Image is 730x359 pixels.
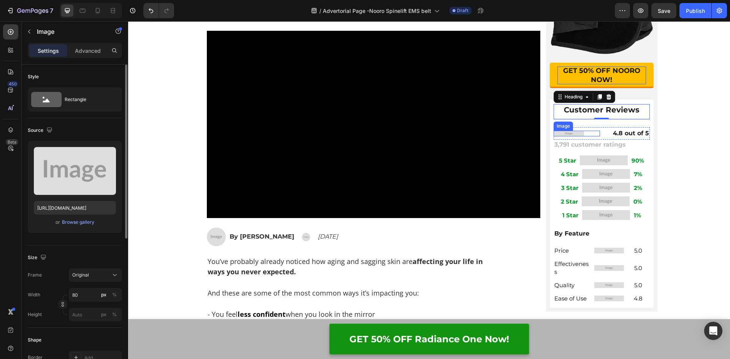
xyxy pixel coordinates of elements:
[79,267,412,277] p: And these are some of the most common ways it’s impacting you:
[466,261,496,267] img: 212x40
[704,322,722,340] div: Open Intercom Messenger
[37,27,102,36] p: Image
[427,101,443,108] div: Image
[505,176,514,184] p: 0%
[651,3,676,18] button: Save
[466,226,496,232] img: 212x40
[50,6,53,15] p: 7
[506,149,514,157] p: 7%
[500,260,521,268] p: 5.0
[28,253,48,263] div: Size
[38,47,59,55] p: Settings
[425,109,456,115] img: 212x40
[72,272,89,278] span: Original
[65,91,111,108] div: Rectangle
[506,163,514,170] strong: 2%
[454,161,502,171] img: 126x26
[435,45,512,62] strong: GET 50% OFF NOORO NOW!
[62,219,94,226] div: Browse gallery
[503,135,516,143] p: 90%
[476,107,521,118] p: 4.8 out of 5
[28,125,54,136] div: Source
[426,273,462,281] p: Ease of Use
[143,3,174,18] div: Undo/Redo
[112,311,117,318] div: %
[189,211,211,220] h2: [DATE]
[454,148,502,158] img: 126x26
[101,291,106,298] div: px
[110,310,119,319] button: px
[426,119,521,128] p: 3,791 customer ratings
[75,47,101,55] p: Advanced
[457,7,468,14] span: Draft
[56,218,60,227] span: or
[28,311,42,318] label: Height
[69,268,122,282] button: Original
[79,288,412,298] p: - You feel when you look in the mirror
[426,207,521,218] p: By Feature
[79,235,368,256] p: You’ve probably already noticed how aging and sagging skin are
[221,312,381,324] p: GET 50% OFF Radiance One Now!
[28,272,42,278] label: Frame
[323,7,431,15] span: Advertorial Page -Nooro Spinelift EMS belt
[174,212,182,220] img: 22x22
[434,190,450,198] p: 1 Star
[429,45,518,63] div: Rich Text Editor. Editing area: main
[452,134,500,144] img: 126x26
[28,73,39,80] div: Style
[28,291,40,298] label: Width
[686,7,705,15] div: Publish
[3,3,57,18] button: 7
[500,225,521,233] p: 5.0
[62,218,95,226] button: Browse gallery
[658,8,670,14] span: Save
[433,163,450,171] p: 3 Star
[426,239,462,255] p: Effectiveness
[6,139,18,145] div: Beta
[34,147,116,195] img: preview-image
[500,243,521,251] p: 5.0
[454,175,501,185] img: 126x26
[128,21,730,359] iframe: Design area
[28,337,41,343] div: Shape
[466,244,496,250] img: 212x40
[433,149,450,157] p: 4 Star
[101,311,106,318] div: px
[425,83,522,94] h2: Customer Reviews
[431,135,448,143] p: 5 Star
[34,201,116,215] input: https://example.com/image.jpg
[109,288,157,297] strong: less confident
[422,41,525,67] button: <p><strong>GET 50% OFF&nbsp;NOORO NOW!</strong></p>
[506,190,513,198] p: 1%
[319,7,321,15] span: /
[112,291,117,298] div: %
[454,189,502,199] img: 126x26
[99,290,108,299] button: %
[201,302,401,333] a: GET 50% OFF Radiance One Now!
[500,273,521,281] p: 4.8
[435,72,456,79] div: Heading
[99,310,108,319] button: %
[426,225,462,233] p: Price
[69,308,122,321] input: px%
[433,176,450,184] p: 2 Star
[69,288,122,302] input: px%
[426,260,462,268] p: Quality
[7,81,18,87] div: 450
[110,290,119,299] button: px
[466,274,496,280] img: 212x40
[679,3,711,18] button: Publish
